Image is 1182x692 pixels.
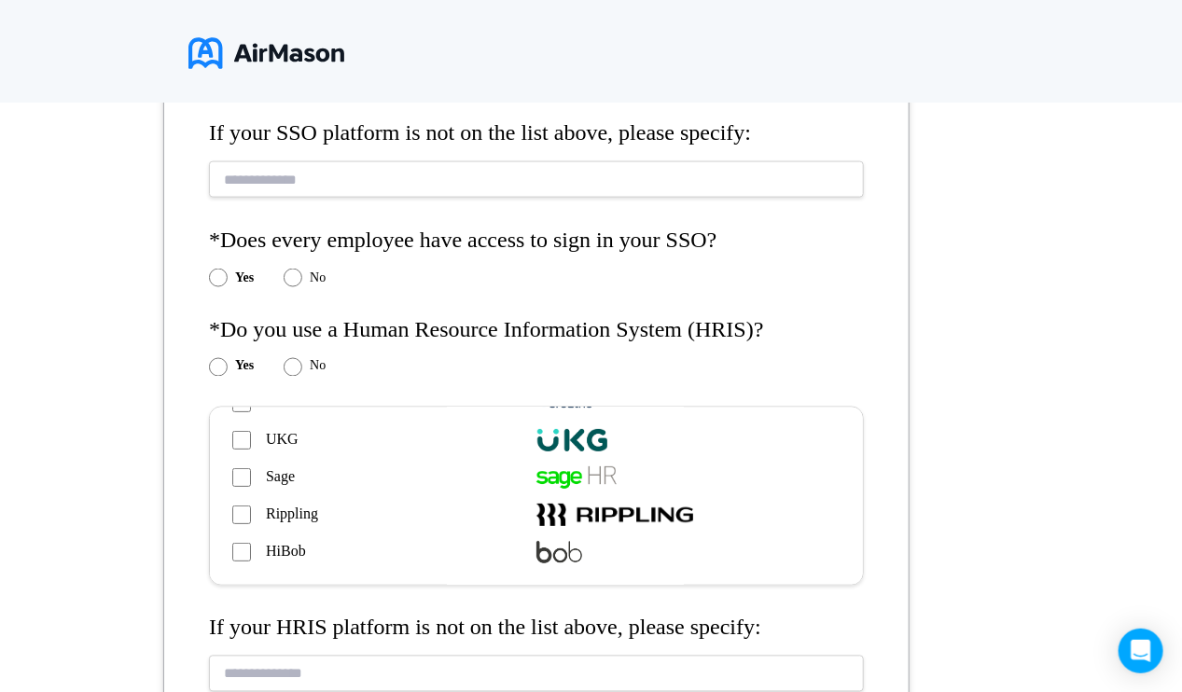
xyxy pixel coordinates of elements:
[235,270,254,285] label: Yes
[1119,629,1163,673] div: Open Intercom Messenger
[235,359,254,374] label: Yes
[232,431,251,450] input: UKG
[536,429,608,451] img: UKG
[536,541,582,563] img: HiBob
[232,505,251,524] input: Rippling
[266,468,295,485] span: Sage
[310,270,326,285] label: No
[536,466,617,489] img: SageHR
[310,359,326,374] label: No
[232,468,251,487] input: Sage
[266,431,299,448] span: UKG
[209,317,864,343] h4: *Do you use a Human Resource Information System (HRIS)?
[266,543,306,560] span: HiBob
[209,228,864,254] h4: *Does every employee have access to sign in your SSO?
[536,504,693,526] img: Rippling
[209,120,864,146] h4: If your SSO platform is not on the list above, please specify:
[232,543,251,561] input: HiBob
[188,30,344,76] img: logo
[266,505,318,522] span: Rippling
[209,616,864,642] h4: If your HRIS platform is not on the list above, please specify:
